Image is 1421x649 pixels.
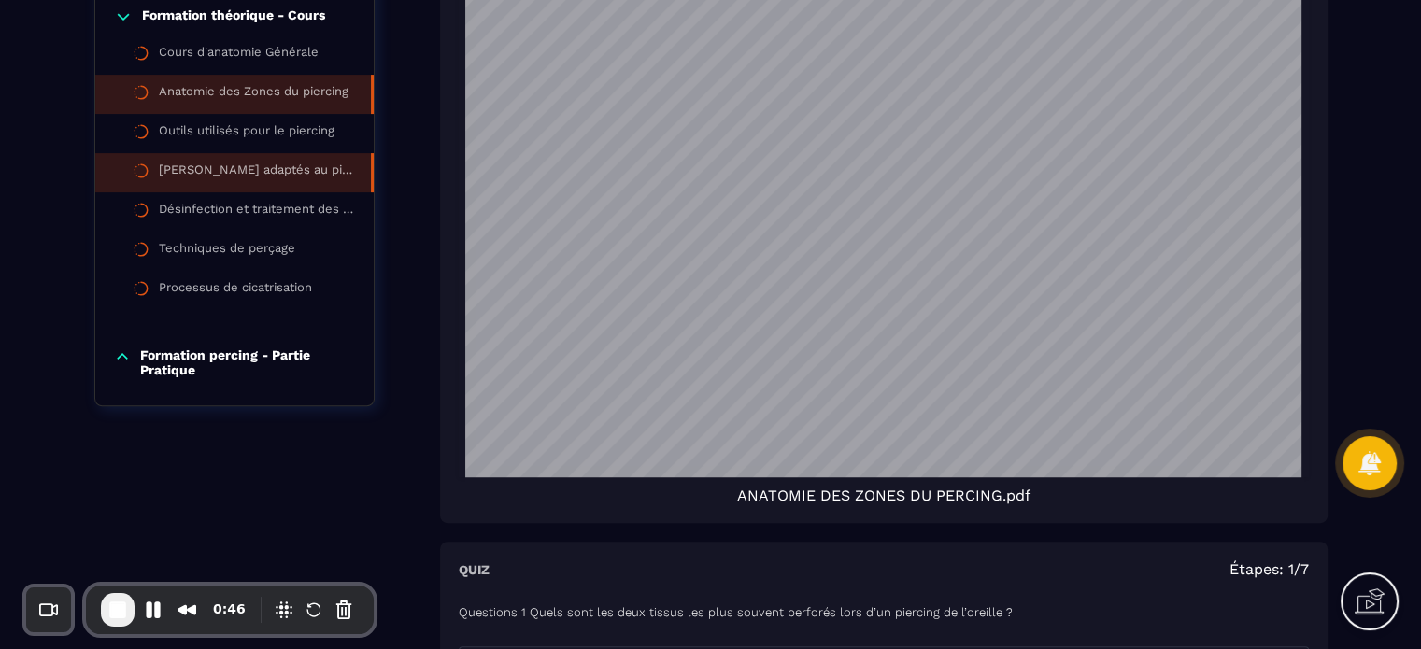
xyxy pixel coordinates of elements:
[459,601,1309,624] p: Questions 1 Quels sont les deux tissus les plus souvent perforés lors d’un piercing de l’oreille ?
[159,45,319,65] div: Cours d'anatomie Générale
[459,487,1309,504] span: ANATOMIE DES ZONES DU PERCING.pdf
[159,202,355,222] div: Désinfection et traitement des déchets
[1229,560,1309,578] span: Étapes: 1/7
[459,562,490,577] h6: Quiz
[159,123,334,144] div: Outils utilisés pour le piercing
[159,162,352,183] div: [PERSON_NAME] adaptés au piercing
[140,347,354,377] p: Formation percing - Partie Pratique
[142,7,325,26] p: Formation théorique - Cours
[159,280,312,301] div: Processus de cicatrisation
[159,84,348,105] div: Anatomie des Zones du piercing
[159,241,295,261] div: Techniques de perçage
